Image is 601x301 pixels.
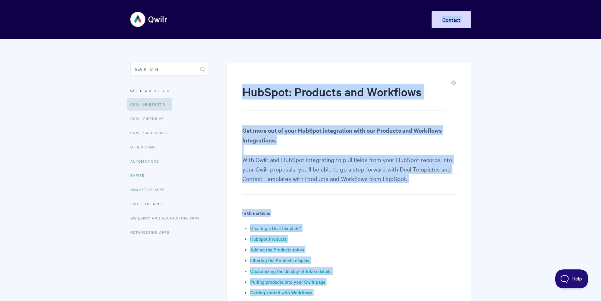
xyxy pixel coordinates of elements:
iframe: Toggle Customer Support [555,269,588,288]
a: Filtering the Products display [250,257,309,264]
a: Contact [432,11,471,28]
a: CRM - HubSpot [127,98,172,111]
p: With Qwilr and HubSpot integrating to pull fields from your HubSpot records into your Qwilr propo... [242,125,455,195]
a: Automations [130,155,164,167]
h3: Categories [130,85,209,96]
a: Getting started with Workflows [250,289,312,296]
strong: Get more out of your HubSpot integration with our Products and Workflows Integrations. [242,126,442,144]
a: Customizing the display of token details [250,268,332,275]
img: Qwilr Help Center [130,8,168,31]
a: CRM - Salesforce [130,126,174,139]
a: Print this Article [451,80,456,87]
a: Pulling products into your Qwilr page [250,279,325,286]
a: Other CRMs [130,141,161,153]
a: QwilrPay and Accounting Apps [130,212,204,224]
a: HubSpot Products [250,236,287,243]
a: Retargeting Apps [130,226,174,238]
a: Live Chat Apps [130,197,168,210]
a: Adding the Products token [250,246,304,253]
a: Zapier [130,169,149,182]
input: Search [130,63,209,75]
a: Analytics Apps [130,183,169,196]
b: In this article: [242,209,270,216]
a: CRM - Pipedrive [130,112,169,125]
h1: HubSpot: Products and Workflows [242,84,445,111]
a: Creating a Deal template* [250,225,301,232]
